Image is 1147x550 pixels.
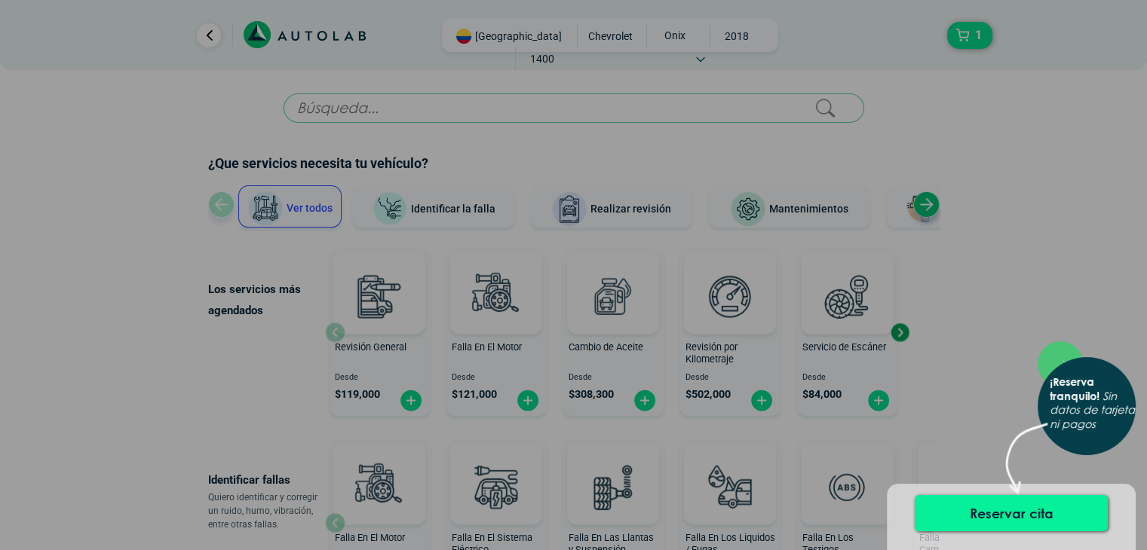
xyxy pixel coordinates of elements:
[915,495,1108,531] button: Reservar cita
[1050,389,1135,431] i: Sin datos de tarjeta ni pagos
[1005,422,1048,507] img: flecha.png
[1050,341,1084,383] button: Close
[1050,375,1099,402] b: ¡Reserva tranquilo!
[1062,352,1072,373] span: ×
